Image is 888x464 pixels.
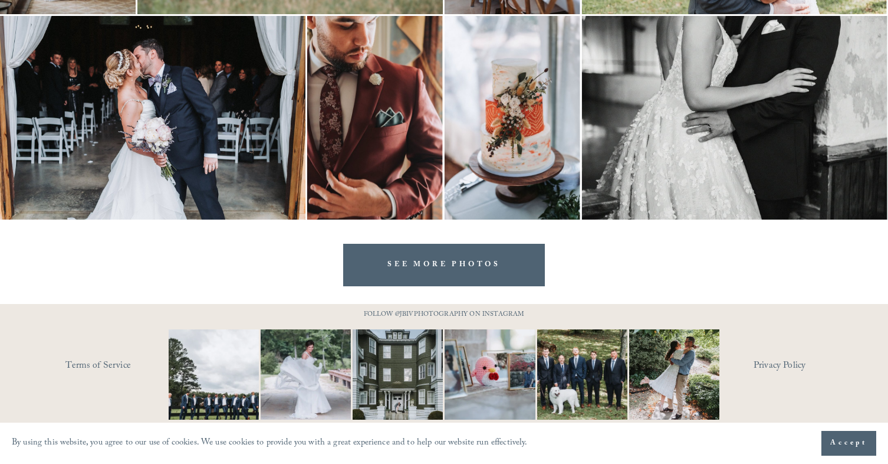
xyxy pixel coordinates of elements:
img: Not every photo needs to be perfectly still, sometimes the best ones are the ones that feel like ... [238,329,374,420]
img: Close-up of a bride and groom embracing, with the groom's hand on the bride's waist, wearing wedd... [582,16,887,220]
a: Terms of Service [65,357,203,375]
a: Privacy Policy [754,357,857,375]
p: FOLLOW @JBIVPHOTOGRAPHY ON INSTAGRAM [341,309,547,322]
img: Definitely, not your typical #WideShotWednesday moment. It&rsquo;s all about the suits, the smile... [146,329,282,420]
a: SEE MORE PHOTOS [343,244,545,286]
img: Three-tier wedding cake with a white, orange, and light blue marbled design, decorated with a flo... [445,16,580,220]
img: Happy #InternationalDogDay to all the pups who have made wedding days, engagement sessions, and p... [514,329,650,420]
img: Man in maroon suit with floral tie and pocket square [307,16,443,220]
img: Wideshots aren't just &quot;nice to have,&quot; they're a wedding day essential! 🙌 #Wideshotwedne... [340,329,456,420]
span: Accept [830,437,867,449]
img: This has got to be one of the cutest detail shots I've ever taken for a wedding! 📷 @thewoobles #I... [422,329,558,420]
p: By using this website, you agree to our use of cookies. We use cookies to provide you with a grea... [12,435,528,452]
img: It&rsquo;s that time of year where weddings and engagements pick up and I get the joy of capturin... [629,314,719,434]
button: Accept [821,431,876,456]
